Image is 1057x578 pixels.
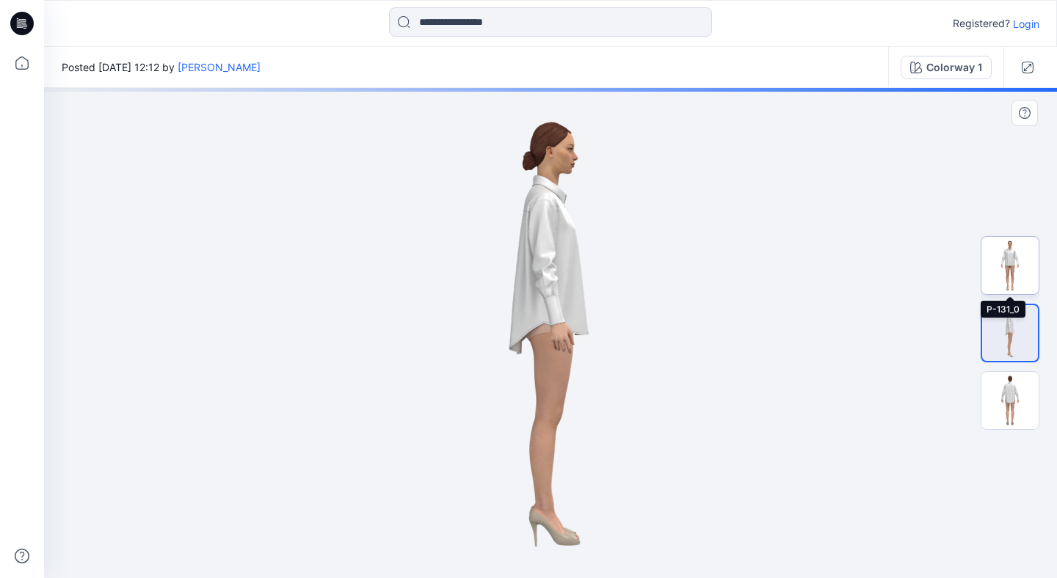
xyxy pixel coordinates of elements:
[982,305,1038,361] img: P-131_1
[926,59,982,76] div: Colorway 1
[62,59,261,75] span: Posted [DATE] 12:12 by
[953,15,1010,32] p: Registered?
[901,56,992,79] button: Colorway 1
[981,372,1039,429] img: P-131_2
[178,61,261,73] a: [PERSON_NAME]
[377,88,724,578] img: eyJhbGciOiJIUzI1NiIsImtpZCI6IjAiLCJzbHQiOiJzZXMiLCJ0eXAiOiJKV1QifQ.eyJkYXRhIjp7InR5cGUiOiJzdG9yYW...
[981,237,1039,294] img: P-131_0
[1013,16,1039,32] p: Login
